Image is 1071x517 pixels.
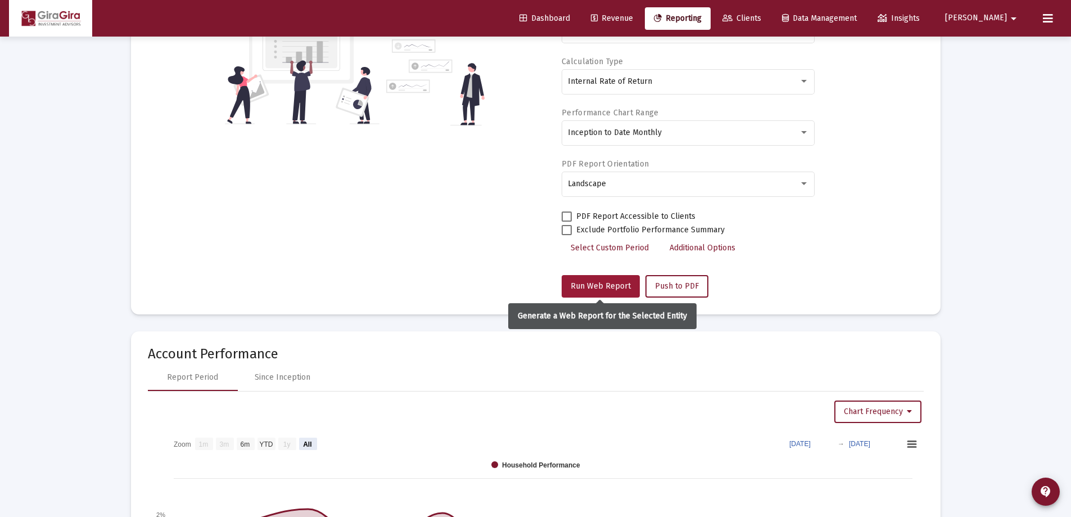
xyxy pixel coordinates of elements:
text: All [303,440,311,448]
a: Revenue [582,7,642,30]
span: Chart Frequency [844,407,912,416]
text: → [838,440,844,448]
div: Report Period [167,372,218,383]
span: Dashboard [519,14,570,23]
span: [PERSON_NAME] [945,14,1007,23]
text: YTD [259,440,273,448]
mat-icon: arrow_drop_down [1007,7,1020,30]
label: Calculation Type [562,57,623,66]
span: PDF Report Accessible to Clients [576,210,695,223]
text: 3m [219,440,229,448]
span: Data Management [782,14,857,23]
span: Reporting [654,14,702,23]
img: Dashboard [17,7,84,30]
text: [DATE] [789,440,811,448]
span: Clients [722,14,761,23]
span: Exclude Portfolio Performance Summary [576,223,725,237]
a: Reporting [645,7,711,30]
a: Insights [869,7,929,30]
mat-card-title: Account Performance [148,348,924,359]
a: Data Management [773,7,866,30]
span: Inception to Date Monthly [568,128,662,137]
div: Since Inception [255,372,310,383]
img: reporting-alt [386,39,485,125]
span: Select Custom Period [571,243,649,253]
span: Additional Options [670,243,735,253]
button: Chart Frequency [834,401,921,423]
span: Internal Rate of Return [568,77,652,86]
text: 1y [283,440,290,448]
label: PDF Report Orientation [562,159,649,169]
span: Landscape [568,179,606,188]
img: reporting [225,14,379,125]
button: [PERSON_NAME] [932,7,1034,29]
a: Clients [713,7,770,30]
mat-icon: contact_support [1039,485,1052,498]
button: Run Web Report [562,275,640,298]
text: Household Performance [502,461,580,469]
span: Run Web Report [571,281,631,291]
a: Dashboard [510,7,579,30]
text: 6m [240,440,250,448]
text: Zoom [174,440,191,448]
span: Revenue [591,14,633,23]
text: 1m [198,440,208,448]
text: [DATE] [849,440,870,448]
span: Insights [878,14,920,23]
span: Push to PDF [655,281,699,291]
button: Push to PDF [645,275,708,298]
label: Performance Chart Range [562,108,658,118]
